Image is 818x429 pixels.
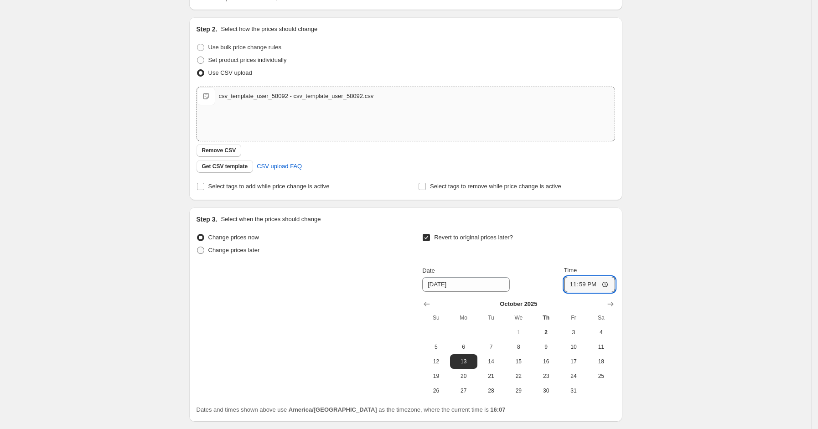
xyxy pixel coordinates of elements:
button: Thursday October 23 2025 [532,369,559,383]
button: Monday October 6 2025 [450,340,477,354]
span: 22 [508,372,528,380]
span: 9 [536,343,556,351]
span: Su [426,314,446,321]
button: Friday October 24 2025 [560,369,587,383]
th: Thursday [532,310,559,325]
button: Thursday October 16 2025 [532,354,559,369]
th: Wednesday [505,310,532,325]
span: Remove CSV [202,147,236,154]
input: 10/2/2025 [422,277,510,292]
span: 8 [508,343,528,351]
span: Select tags to remove while price change is active [430,183,561,190]
span: Tu [481,314,501,321]
span: Get CSV template [202,163,248,170]
p: Select how the prices should change [221,25,317,34]
button: Tuesday October 28 2025 [477,383,505,398]
span: Change prices later [208,247,260,253]
span: 26 [426,387,446,394]
button: Get CSV template [197,160,254,173]
span: CSV upload FAQ [257,162,302,171]
th: Monday [450,310,477,325]
span: 28 [481,387,501,394]
span: Change prices now [208,234,259,241]
span: Revert to original prices later? [434,234,513,241]
button: Sunday October 5 2025 [422,340,450,354]
span: Set product prices individually [208,57,287,63]
button: Monday October 13 2025 [450,354,477,369]
button: Tuesday October 14 2025 [477,354,505,369]
span: We [508,314,528,321]
button: Monday October 27 2025 [450,383,477,398]
th: Sunday [422,310,450,325]
button: Sunday October 19 2025 [422,369,450,383]
button: Wednesday October 29 2025 [505,383,532,398]
span: Use CSV upload [208,69,252,76]
span: 14 [481,358,501,365]
button: Friday October 17 2025 [560,354,587,369]
button: Saturday October 4 2025 [587,325,615,340]
span: 31 [564,387,584,394]
h2: Step 2. [197,25,217,34]
span: 30 [536,387,556,394]
button: Show next month, November 2025 [604,298,617,310]
span: 24 [564,372,584,380]
span: 6 [454,343,474,351]
span: 2 [536,329,556,336]
span: 10 [564,343,584,351]
span: 11 [591,343,611,351]
span: Use bulk price change rules [208,44,281,51]
span: 18 [591,358,611,365]
button: Thursday October 30 2025 [532,383,559,398]
th: Tuesday [477,310,505,325]
span: Date [422,267,435,274]
th: Friday [560,310,587,325]
b: 16:07 [490,406,505,413]
button: Tuesday October 21 2025 [477,369,505,383]
h2: Step 3. [197,215,217,224]
span: 20 [454,372,474,380]
button: Saturday October 11 2025 [587,340,615,354]
button: Wednesday October 1 2025 [505,325,532,340]
button: Show previous month, September 2025 [420,298,433,310]
b: America/[GEOGRAPHIC_DATA] [289,406,377,413]
span: Th [536,314,556,321]
button: Thursday October 9 2025 [532,340,559,354]
button: Wednesday October 22 2025 [505,369,532,383]
button: Remove CSV [197,144,242,157]
div: csv_template_user_58092 - csv_template_user_58092.csv [219,92,374,101]
button: Saturday October 18 2025 [587,354,615,369]
span: 7 [481,343,501,351]
span: Mo [454,314,474,321]
button: Friday October 10 2025 [560,340,587,354]
button: Saturday October 25 2025 [587,369,615,383]
button: Today Thursday October 2 2025 [532,325,559,340]
button: Wednesday October 15 2025 [505,354,532,369]
span: 15 [508,358,528,365]
button: Tuesday October 7 2025 [477,340,505,354]
span: Select tags to add while price change is active [208,183,330,190]
span: Sa [591,314,611,321]
span: 23 [536,372,556,380]
span: Time [564,267,577,274]
p: Select when the prices should change [221,215,321,224]
span: 16 [536,358,556,365]
span: 1 [508,329,528,336]
span: 3 [564,329,584,336]
span: 17 [564,358,584,365]
span: 4 [591,329,611,336]
a: CSV upload FAQ [251,159,307,174]
button: Sunday October 12 2025 [422,354,450,369]
th: Saturday [587,310,615,325]
span: 19 [426,372,446,380]
button: Friday October 31 2025 [560,383,587,398]
span: 21 [481,372,501,380]
span: 29 [508,387,528,394]
span: 12 [426,358,446,365]
span: Fr [564,314,584,321]
button: Friday October 3 2025 [560,325,587,340]
span: 25 [591,372,611,380]
button: Wednesday October 8 2025 [505,340,532,354]
span: Dates and times shown above use as the timezone, where the current time is [197,406,506,413]
span: 27 [454,387,474,394]
input: 12:00 [564,277,615,292]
